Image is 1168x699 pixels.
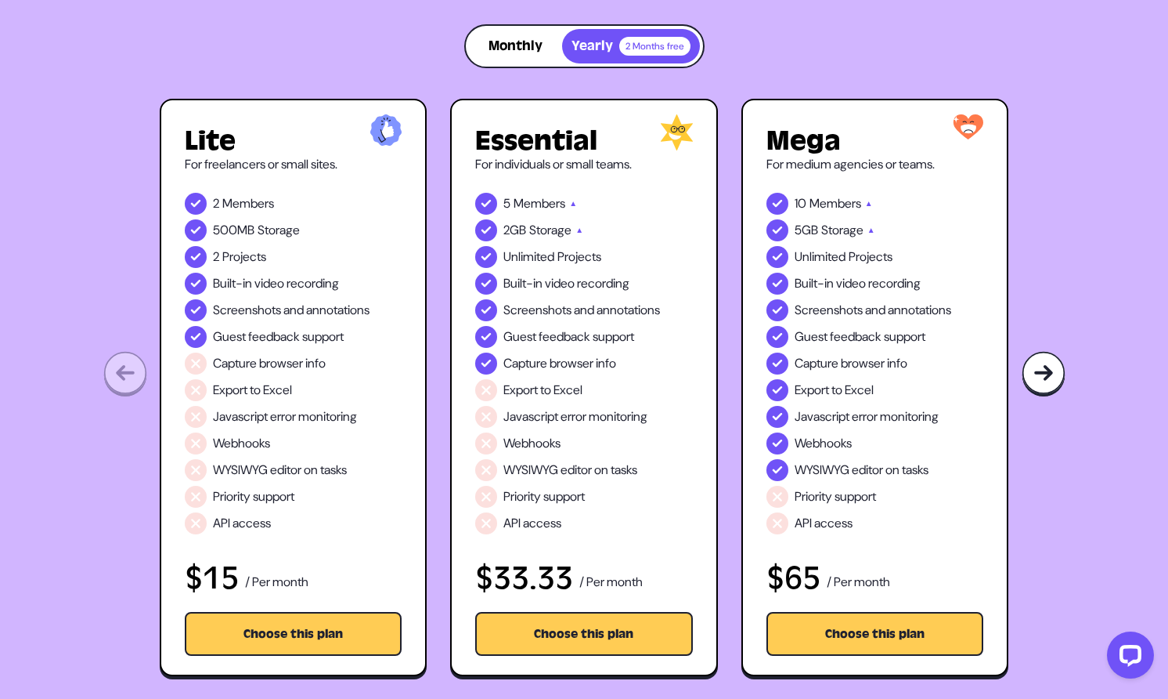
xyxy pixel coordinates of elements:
[503,194,510,213] span: 5
[213,434,270,453] span: Webhooks
[503,301,660,320] span: Screenshots and annotations
[795,381,874,400] span: Export to Excel
[766,562,820,595] h3: $65
[827,573,890,595] p: / Per month
[795,274,921,293] span: Built-in video recording
[503,328,634,346] span: Guest feedback support
[1094,625,1160,691] iframe: LiveChat chat widget
[503,274,629,293] span: Built-in video recording
[865,194,873,213] span: ▲
[475,562,573,595] h3: $33.33
[867,221,875,240] span: ▲
[562,29,700,63] button: Yearly
[503,434,561,453] span: Webhooks
[766,612,984,656] button: Choose this plan
[213,514,271,533] span: API access
[185,612,402,656] button: Choose this plan
[475,127,693,155] h2: Essential
[575,221,583,240] span: ▲
[503,248,554,266] span: Unlimited
[213,221,254,240] span: 500MB
[213,194,219,213] span: 2
[849,248,892,266] span: Projects
[795,354,907,373] span: Capture browser info
[766,127,984,155] h2: Mega
[185,155,402,174] p: For freelancers or small sites.
[503,381,582,400] span: Export to Excel
[503,487,585,506] span: Priority support
[1022,351,1065,397] img: Bug tracking tool
[795,434,852,453] span: Webhooks
[766,155,984,174] p: For medium agencies or teams.
[222,248,266,266] span: Projects
[185,127,402,155] h2: Lite
[795,301,951,320] span: Screenshots and annotations
[475,612,693,656] button: Choose this plan
[475,155,693,174] p: For individuals or small teams.
[795,194,806,213] span: 10
[557,248,601,266] span: Projects
[213,354,326,373] span: Capture browser info
[469,29,562,63] button: Monthly
[213,461,347,480] span: WYSIWYG editor on tasks
[185,562,239,595] h3: $15
[795,221,818,240] span: 5GB
[795,461,928,480] span: WYSIWYG editor on tasks
[503,461,637,480] span: WYSIWYG editor on tasks
[213,487,294,506] span: Priority support
[795,407,939,426] span: Javascript error monitoring
[569,194,577,213] span: ▲
[821,221,863,240] span: Storage
[213,274,339,293] span: Built-in video recording
[529,221,571,240] span: Storage
[213,407,357,426] span: Javascript error monitoring
[795,248,845,266] span: Unlimited
[619,37,690,56] span: 2 Months free
[222,194,274,213] span: Members
[795,328,925,346] span: Guest feedback support
[245,573,308,595] p: / Per month
[213,328,344,346] span: Guest feedback support
[795,487,876,506] span: Priority support
[503,354,616,373] span: Capture browser info
[503,221,526,240] span: 2GB
[213,381,292,400] span: Export to Excel
[213,301,370,320] span: Screenshots and annotations
[809,194,861,213] span: Members
[503,407,647,426] span: Javascript error monitoring
[514,194,565,213] span: Members
[258,221,300,240] span: Storage
[503,514,561,533] span: API access
[795,514,853,533] span: API access
[213,248,219,266] span: 2
[579,573,643,595] p: / Per month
